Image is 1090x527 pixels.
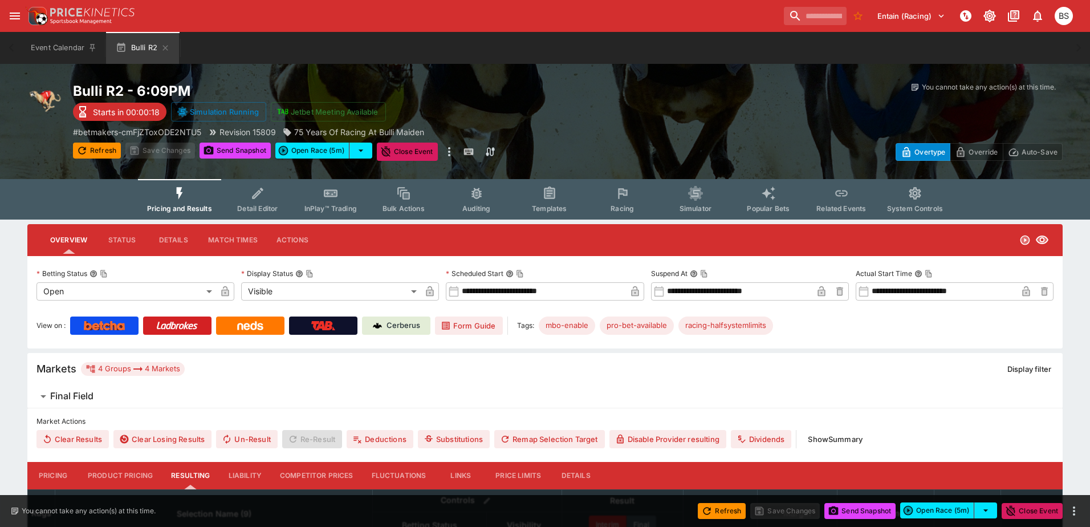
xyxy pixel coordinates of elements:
[600,317,674,335] div: Betting Target: cerberus
[219,462,271,489] button: Liability
[446,269,503,278] p: Scheduled Start
[816,204,866,213] span: Related Events
[1035,233,1049,247] svg: Visible
[36,317,66,335] label: View on :
[275,143,372,159] div: split button
[282,430,342,448] span: Re-Result
[349,143,372,159] button: select merge strategy
[241,269,293,278] p: Display Status
[93,106,160,118] p: Starts in 00:00:18
[36,282,216,301] div: Open
[925,270,933,278] button: Copy To Clipboard
[896,143,1063,161] div: Start From
[442,143,456,161] button: more
[900,502,974,518] button: Open Race (5m)
[462,204,490,213] span: Auditing
[887,204,943,213] span: System Controls
[86,362,180,376] div: 4 Groups 4 Markets
[219,126,276,138] p: Revision 15809
[871,7,952,25] button: Select Tenant
[784,7,847,25] input: search
[1003,6,1024,26] button: Documentation
[237,321,263,330] img: Neds
[700,270,708,278] button: Copy To Clipboard
[896,143,950,161] button: Overtype
[156,321,198,330] img: Ladbrokes
[347,430,413,448] button: Deductions
[690,270,698,278] button: Suspend AtCopy To Clipboard
[113,430,212,448] button: Clear Losing Results
[25,5,48,27] img: PriceKinetics Logo
[600,320,674,331] span: pro-bet-available
[387,320,420,331] p: Cerberus
[900,502,997,518] div: split button
[27,82,64,119] img: greyhound_racing.png
[294,126,424,138] p: 75 Years Of Racing At Bulli Maiden
[611,204,634,213] span: Racing
[1051,3,1076,29] button: Brendan Scoble
[306,270,314,278] button: Copy To Clipboard
[698,503,746,519] button: Refresh
[271,462,363,489] button: Competitor Prices
[550,462,601,489] button: Details
[974,502,997,518] button: select merge strategy
[200,143,271,159] button: Send Snapshot
[73,82,568,100] h2: Copy To Clipboard
[435,317,503,335] a: Form Guide
[73,126,201,138] p: Copy To Clipboard
[241,282,421,301] div: Visible
[1000,360,1058,378] button: Display filter
[969,146,998,158] p: Override
[36,269,87,278] p: Betting Status
[50,390,93,402] h6: Final Field
[271,102,386,121] button: Jetbet Meeting Available
[363,462,436,489] button: Fluctuations
[41,226,96,254] button: Overview
[50,19,112,24] img: Sportsbook Management
[955,6,976,26] button: NOT Connected to PK
[914,146,945,158] p: Overtype
[914,270,922,278] button: Actual Start TimeCopy To Clipboard
[494,430,605,448] button: Remap Selection Target
[979,6,1000,26] button: Toggle light/dark mode
[1027,6,1048,26] button: Notifications
[100,270,108,278] button: Copy To Clipboard
[532,204,567,213] span: Templates
[237,204,278,213] span: Detail Editor
[678,320,773,331] span: racing-halfsystemlimits
[50,8,135,17] img: PriceKinetics
[824,503,896,519] button: Send Snapshot
[90,270,97,278] button: Betting StatusCopy To Clipboard
[383,204,425,213] span: Bulk Actions
[1022,146,1058,158] p: Auto-Save
[1019,234,1031,246] svg: Open
[1003,143,1063,161] button: Auto-Save
[5,6,25,26] button: open drawer
[678,317,773,335] div: Betting Target: cerberus
[506,270,514,278] button: Scheduled StartCopy To Clipboard
[84,321,125,330] img: Betcha
[609,430,726,448] button: Disable Provider resulting
[24,32,104,64] button: Event Calendar
[373,489,562,512] th: Controls
[1067,504,1081,518] button: more
[171,102,266,121] button: Simulation Running
[267,226,318,254] button: Actions
[295,270,303,278] button: Display StatusCopy To Clipboard
[36,430,109,448] button: Clear Results
[1002,503,1063,519] button: Close Event
[680,204,711,213] span: Simulator
[562,489,683,512] th: Result
[79,462,162,489] button: Product Pricing
[147,204,212,213] span: Pricing and Results
[950,143,1003,161] button: Override
[36,362,76,375] h5: Markets
[539,317,595,335] div: Betting Target: cerberus
[377,143,438,161] button: Close Event
[106,32,179,64] button: Bulli R2
[922,82,1056,92] p: You cannot take any action(s) at this time.
[651,269,688,278] p: Suspend At
[283,126,424,138] div: 75 Years Of Racing At Bulli Maiden
[216,430,277,448] button: Un-Result
[138,179,952,220] div: Event type filters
